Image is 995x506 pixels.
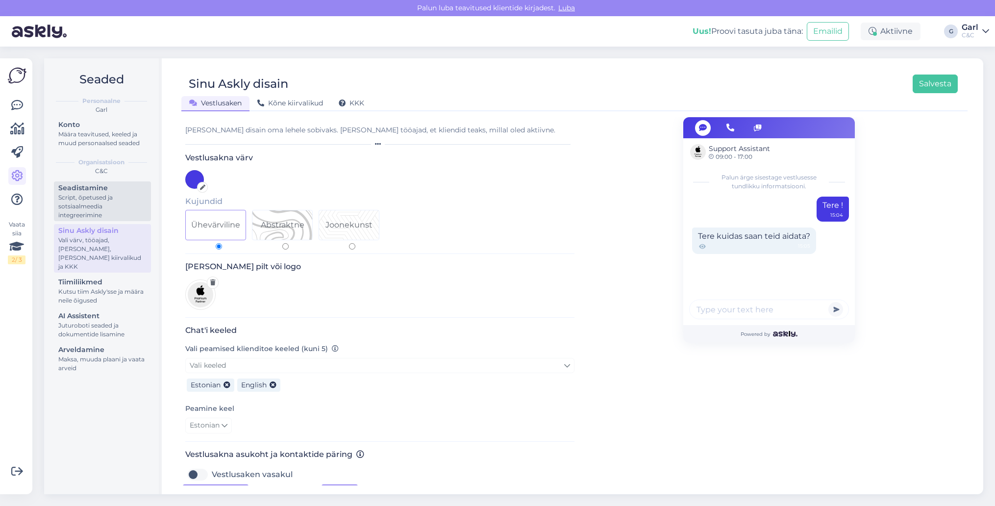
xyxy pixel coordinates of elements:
[58,345,147,355] div: Arveldamine
[962,31,978,39] div: C&C
[709,154,770,160] span: 09:00 - 17:00
[191,219,240,231] div: Ühevärviline
[690,144,706,160] img: Support
[830,211,843,219] div: 15:04
[58,321,147,339] div: Juturoboti seaded ja dokumentide lisamine
[58,236,147,271] div: Vali värv, tööajad, [PERSON_NAME], [PERSON_NAME] kiirvalikud ja KKK
[861,23,920,40] div: Aktiivne
[798,242,810,251] span: 15:05
[216,243,222,250] input: Ühevärviline
[252,484,318,500] label: Küsi kliendi infot
[54,309,151,340] a: AI AssistentJuturoboti seaded ja dokumentide lisamine
[185,358,574,373] a: Vali keeled
[54,118,151,149] a: KontoMäära teavitused, keeled ja muud personaalsed seaded
[185,344,339,354] label: Vali peamised klienditoe keeled (kuni 5)
[185,404,234,414] label: Peamine keel
[58,355,147,373] div: Maksa, muuda plaani ja vaata arveid
[773,331,797,337] img: Askly
[189,75,288,93] div: Sinu Askly disain
[78,158,124,167] b: Organisatsioon
[58,130,147,148] div: Määra teavitused, keeled ja muud personaalsed seaded
[185,197,574,206] h5: Kujundid
[58,277,147,287] div: Tiimiliikmed
[185,125,574,135] div: [PERSON_NAME] disain oma lehele sobivaks. [PERSON_NAME] tööajad, et kliendid teaks, millal oled a...
[261,219,304,231] div: Abstraktne
[185,450,574,459] h3: Vestlusakna asukoht ja kontaktide päring
[58,120,147,130] div: Konto
[8,66,26,85] img: Askly Logo
[241,380,267,389] span: English
[693,25,803,37] div: Proovi tasuta juba täna:
[8,255,25,264] div: 2 / 3
[282,243,289,250] input: Pattern 1Abstraktne
[913,75,958,93] button: Salvesta
[741,330,797,338] span: Powered by
[325,219,373,231] div: Joonekunst
[944,25,958,38] div: G
[339,99,364,107] span: KKK
[185,279,216,310] img: Logo preview
[52,70,151,89] h2: Seaded
[58,193,147,220] div: Script, õpetused ja sotsiaalmeedia integreerimine
[8,220,25,264] div: Vaata siia
[54,224,151,273] a: Sinu Askly disainVali värv, tööajad, [PERSON_NAME], [PERSON_NAME] kiirvalikud ja KKK
[817,197,849,222] div: Tere !
[555,3,578,12] span: Luba
[962,24,989,39] a: GarlC&C
[962,24,978,31] div: Garl
[807,22,849,41] button: Emailid
[52,105,151,114] div: Garl
[82,97,121,105] b: Personaalne
[189,99,242,107] span: Vestlusaken
[58,226,147,236] div: Sinu Askly disain
[185,326,574,335] h3: Chat'i keeled
[257,99,323,107] span: Kõne kiirvalikud
[54,343,151,374] a: ArveldamineMaksa, muuda plaani ja vaata arveid
[713,173,825,191] span: Palun ärge sisestage vestlusesse tundlikku informatsiooni.
[185,418,232,433] a: Estonian
[54,181,151,221] a: SeadistamineScript, õpetused ja sotsiaalmeedia integreerimine
[322,484,358,500] button: E-mail
[58,183,147,193] div: Seadistamine
[689,300,849,319] input: Type your text here
[212,467,293,482] label: Vestlusaken vasakul
[190,361,226,370] span: Vali keeled
[185,262,574,271] h3: [PERSON_NAME] pilt või logo
[693,26,711,36] b: Uus!
[183,484,249,500] button: Kui oled eemal
[58,311,147,321] div: AI Assistent
[58,287,147,305] div: Kutsu tiim Askly'sse ja määra neile õigused
[190,420,220,431] span: Estonian
[54,276,151,306] a: TiimiliikmedKutsu tiim Askly'sse ja määra neile õigused
[709,144,770,154] span: Support Assistant
[692,228,816,254] div: Tere kuidas saan teid aidata?
[191,380,221,389] span: Estonian
[349,243,355,250] input: Pattern 2Joonekunst
[52,167,151,176] div: C&C
[185,153,574,162] h3: Vestlusakna värv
